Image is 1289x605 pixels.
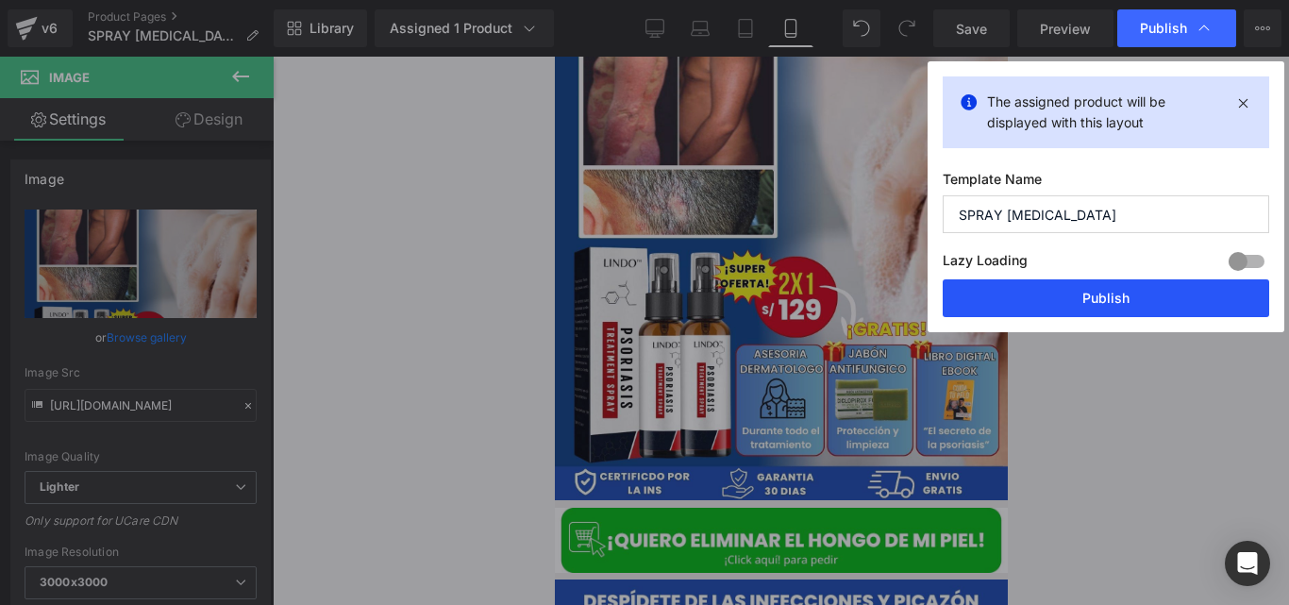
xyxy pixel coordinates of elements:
[943,248,1028,279] label: Lazy Loading
[1140,20,1187,37] span: Publish
[943,279,1269,317] button: Publish
[987,92,1225,133] p: The assigned product will be displayed with this layout
[1225,541,1270,586] div: Open Intercom Messenger
[943,171,1269,195] label: Template Name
